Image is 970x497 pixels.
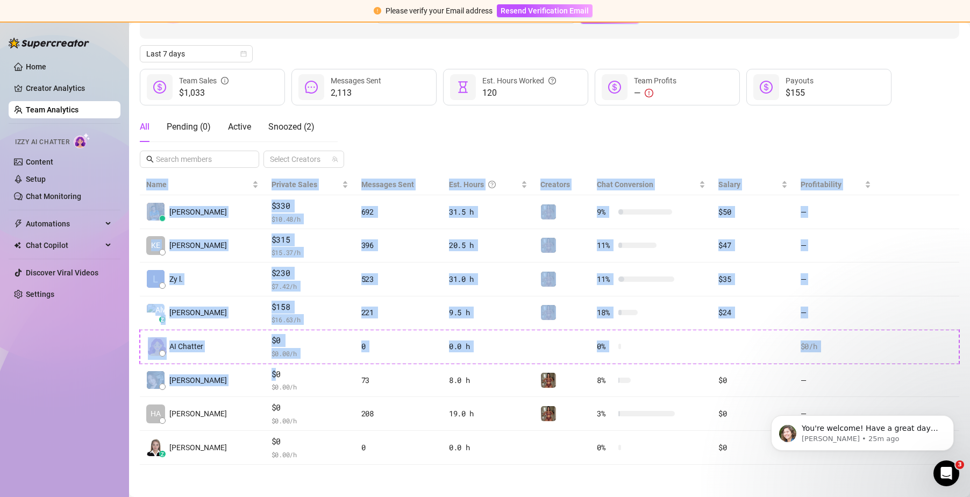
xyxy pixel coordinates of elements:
span: 8 % [597,374,614,386]
iframe: Intercom live chat [933,460,959,486]
img: frances moya [147,438,165,456]
a: Settings [26,290,54,299]
td: — [794,195,878,229]
div: $35 [718,273,787,285]
span: Chat Conversion [597,180,653,189]
div: 8.0 h [449,374,527,386]
span: Private Sales [272,180,317,189]
span: [PERSON_NAME] [169,408,227,420]
span: team [332,156,338,162]
div: $0 [718,442,787,453]
span: Payouts [786,76,814,85]
a: Content [26,158,53,166]
div: 221 [361,307,436,318]
td: — [794,229,878,263]
span: [PERSON_NAME] [169,442,227,453]
div: z [159,451,166,457]
div: Please verify your Email address [386,5,493,17]
span: 9 % [597,206,614,218]
span: Salary [718,180,740,189]
span: 11 % [597,273,614,285]
div: 523 [361,273,436,285]
span: $158 [272,301,348,314]
span: $315 [272,233,348,246]
a: Team Analytics [26,105,79,114]
img: MK Bautista [147,371,165,389]
td: — [794,262,878,296]
span: AI Chatter [169,340,203,352]
div: $24 [718,307,787,318]
span: exclamation-circle [374,7,381,15]
img: Chester Tagayun… [147,203,165,221]
span: HA [151,408,161,420]
span: $ 16.63 /h [272,314,348,325]
span: Active [228,122,251,132]
span: 120 [482,87,556,100]
th: Name [140,174,265,195]
span: question-circle [488,179,496,190]
img: Alva K [147,304,165,322]
img: Greek [541,305,556,320]
div: 19.0 h [449,408,527,420]
span: 3 % [597,408,614,420]
div: Team Sales [179,75,229,87]
span: 18 % [597,307,614,318]
span: calendar [240,51,247,57]
span: $1,033 [179,87,229,100]
img: izzy-ai-chatter-avatar-DDCN_rTZ.svg [148,337,167,356]
img: Chat Copilot [14,242,21,249]
span: 11 % [597,239,614,251]
span: Resend Verification Email [501,6,589,15]
span: $0 [272,334,348,347]
img: Greek [541,406,556,421]
div: 208 [361,408,436,420]
span: $330 [272,200,348,212]
div: 692 [361,206,436,218]
span: question-circle [548,75,556,87]
div: 31.5 h [449,206,527,218]
div: $0 [718,408,787,420]
span: Last 7 days [146,46,246,62]
img: Zy lei [147,270,165,288]
span: $ 0.00 /h [272,415,348,426]
span: [PERSON_NAME] [169,374,227,386]
span: Automations [26,215,102,232]
td: — [794,364,878,397]
div: 20.5 h [449,239,527,251]
span: $ 0.00 /h [272,381,348,392]
span: $ 15.37 /h [272,247,348,258]
span: Messages Sent [361,180,414,189]
span: dollar-circle [608,81,621,94]
img: Greek [541,373,556,388]
img: Greek [541,238,556,253]
div: 396 [361,239,436,251]
span: $ 7.42 /h [272,281,348,292]
td: — [794,296,878,330]
span: thunderbolt [14,219,23,228]
span: Messages Sent [331,76,381,85]
span: $0 [272,401,348,414]
div: — [634,87,676,100]
span: Team Profits [634,76,676,85]
span: message [305,81,318,94]
span: [PERSON_NAME] [169,206,227,218]
a: Discover Viral Videos [26,268,98,277]
span: 0 % [597,442,614,453]
div: 0 [361,442,436,453]
div: 0.0 h [449,340,527,352]
button: Resend Verification Email [497,4,593,17]
div: $50 [718,206,787,218]
span: exclamation-circle [645,89,653,97]
span: $ 10.48 /h [272,214,348,224]
span: 2,113 [331,87,381,100]
span: $ 0.00 /h [272,449,348,460]
div: $0 [718,374,787,386]
span: Chat Copilot [26,237,102,254]
div: Est. Hours Worked [482,75,556,87]
a: Chat Monitoring [26,192,81,201]
div: 0.0 h [449,442,527,453]
div: 0 [361,340,436,352]
span: [PERSON_NAME] [169,239,227,251]
span: 3 [955,460,964,469]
